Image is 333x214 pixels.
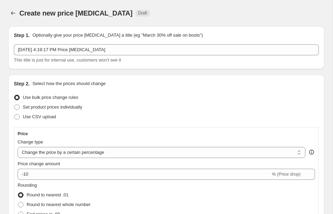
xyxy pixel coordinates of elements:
[23,114,56,119] span: Use CSV upload
[308,149,315,156] div: help
[18,139,43,145] span: Change type
[272,171,301,177] span: % (Price drop)
[18,169,270,180] input: -15
[27,192,68,197] span: Round to nearest .01
[138,10,147,16] span: Draft
[14,80,30,87] h2: Step 2.
[14,32,30,39] h2: Step 1.
[14,57,121,63] span: This title is just for internal use, customers won't see it
[32,32,203,39] p: Optionally give your price [MEDICAL_DATA] a title (eg "March 30% off sale on boots")
[18,161,60,166] span: Price change amount
[8,8,18,18] button: Price change jobs
[23,95,78,100] span: Use bulk price change rules
[27,202,91,207] span: Round to nearest whole number
[18,183,37,188] span: Rounding
[18,131,28,137] h3: Price
[14,44,319,55] input: 30% off holiday sale
[19,9,133,17] span: Create new price [MEDICAL_DATA]
[32,80,106,87] p: Select how the prices should change
[23,104,82,110] span: Set product prices individually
